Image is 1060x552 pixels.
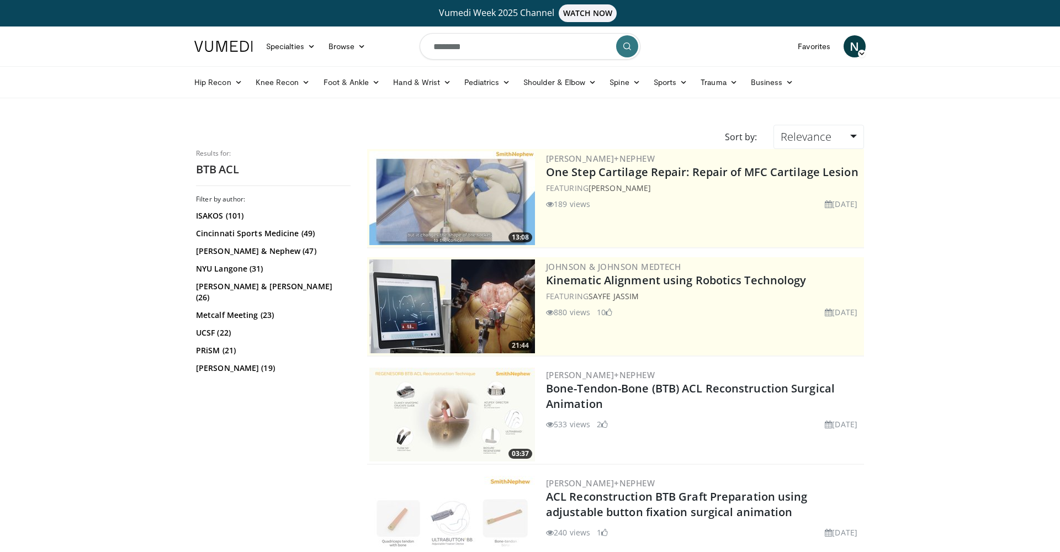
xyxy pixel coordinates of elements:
[546,261,681,272] a: Johnson & Johnson MedTech
[694,71,744,93] a: Trauma
[825,306,857,318] li: [DATE]
[589,183,651,193] a: [PERSON_NAME]
[196,281,348,303] a: [PERSON_NAME] & [PERSON_NAME] (26)
[322,35,373,57] a: Browse
[196,162,351,177] h2: BTB ACL
[196,4,864,22] a: Vumedi Week 2025 ChannelWATCH NOW
[589,291,639,301] a: Sayfe Jassim
[597,527,608,538] li: 1
[369,368,535,461] img: e09f47a7-872e-47d0-914e-c0acbbe852df.300x170_q85_crop-smart_upscale.jpg
[603,71,646,93] a: Spine
[825,527,857,538] li: [DATE]
[317,71,387,93] a: Foot & Ankle
[717,125,765,149] div: Sort by:
[508,449,532,459] span: 03:37
[546,164,858,179] a: One Step Cartilage Repair: Repair of MFC Cartilage Lesion
[825,418,857,430] li: [DATE]
[196,246,348,257] a: [PERSON_NAME] & Nephew (47)
[369,368,535,461] a: 03:37
[508,232,532,242] span: 13:08
[369,151,535,245] a: 13:08
[196,149,351,158] p: Results for:
[259,35,322,57] a: Specialties
[249,71,317,93] a: Knee Recon
[196,327,348,338] a: UCSF (22)
[546,306,590,318] li: 880 views
[369,259,535,353] a: 21:44
[546,290,862,302] div: FEATURING
[546,489,808,519] a: ACL Reconstruction BTB Graft Preparation using adjustable button fixation surgical animation
[546,418,590,430] li: 533 views
[546,369,655,380] a: [PERSON_NAME]+Nephew
[517,71,603,93] a: Shoulder & Elbow
[196,263,348,274] a: NYU Langone (31)
[546,381,835,411] a: Bone-Tendon-Bone (BTB) ACL Reconstruction Surgical Animation
[369,151,535,245] img: 304fd00c-f6f9-4ade-ab23-6f82ed6288c9.300x170_q85_crop-smart_upscale.jpg
[744,71,801,93] a: Business
[196,195,351,204] h3: Filter by author:
[647,71,695,93] a: Sports
[508,341,532,351] span: 21:44
[188,71,249,93] a: Hip Recon
[196,310,348,321] a: Metcalf Meeting (23)
[844,35,866,57] a: N
[420,33,640,60] input: Search topics, interventions
[458,71,517,93] a: Pediatrics
[546,477,655,489] a: [PERSON_NAME]+Nephew
[546,198,590,210] li: 189 views
[546,527,590,538] li: 240 views
[386,71,458,93] a: Hand & Wrist
[196,363,348,374] a: [PERSON_NAME] (19)
[194,41,253,52] img: VuMedi Logo
[546,273,807,288] a: Kinematic Alignment using Robotics Technology
[196,345,348,356] a: PRiSM (21)
[825,198,857,210] li: [DATE]
[196,210,348,221] a: ISAKOS (101)
[773,125,864,149] a: Relevance
[546,182,862,194] div: FEATURING
[546,153,655,164] a: [PERSON_NAME]+Nephew
[196,228,348,239] a: Cincinnati Sports Medicine (49)
[369,259,535,353] img: 85482610-0380-4aae-aa4a-4a9be0c1a4f1.300x170_q85_crop-smart_upscale.jpg
[791,35,837,57] a: Favorites
[781,129,831,144] span: Relevance
[559,4,617,22] span: WATCH NOW
[597,418,608,430] li: 2
[597,306,612,318] li: 10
